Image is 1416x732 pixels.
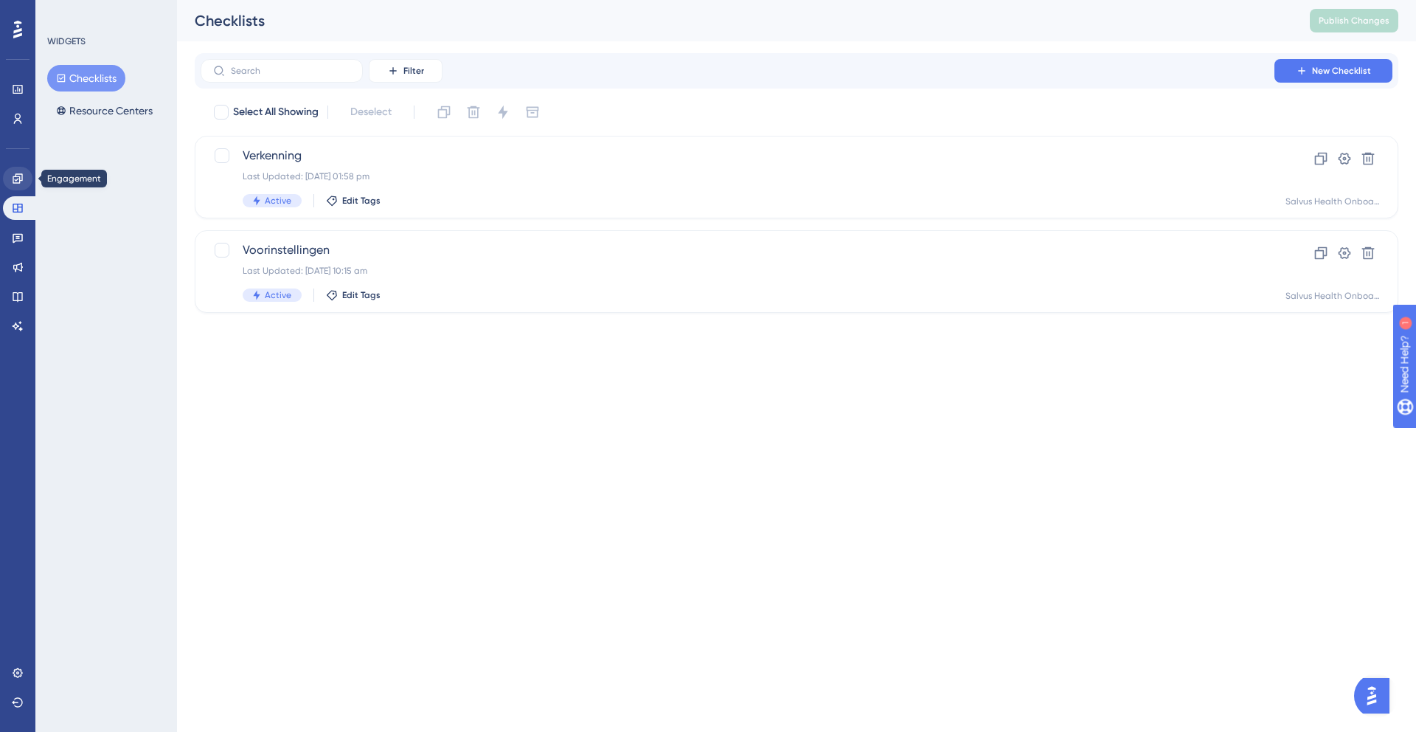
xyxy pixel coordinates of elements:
[1285,196,1380,207] div: Salvus Health Onboarding
[103,7,107,19] div: 1
[1354,674,1398,718] iframe: UserGuiding AI Assistant Launcher
[342,195,381,207] span: Edit Tags
[326,195,381,207] button: Edit Tags
[350,103,392,121] span: Deselect
[47,35,86,47] div: WIDGETS
[1310,9,1398,32] button: Publish Changes
[265,289,291,301] span: Active
[1312,65,1371,77] span: New Checklist
[243,147,1232,165] span: Verkenning
[265,195,291,207] span: Active
[233,103,319,121] span: Select All Showing
[47,97,162,124] button: Resource Centers
[326,289,381,301] button: Edit Tags
[403,65,424,77] span: Filter
[243,170,1232,182] div: Last Updated: [DATE] 01:58 pm
[231,66,350,76] input: Search
[35,4,92,21] span: Need Help?
[1285,290,1380,302] div: Salvus Health Onboarding
[243,265,1232,277] div: Last Updated: [DATE] 10:15 am
[243,241,1232,259] span: Voorinstellingen
[47,65,125,91] button: Checklists
[195,10,1273,31] div: Checklists
[1319,15,1389,27] span: Publish Changes
[342,289,381,301] span: Edit Tags
[369,59,442,83] button: Filter
[337,99,405,125] button: Deselect
[1274,59,1392,83] button: New Checklist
